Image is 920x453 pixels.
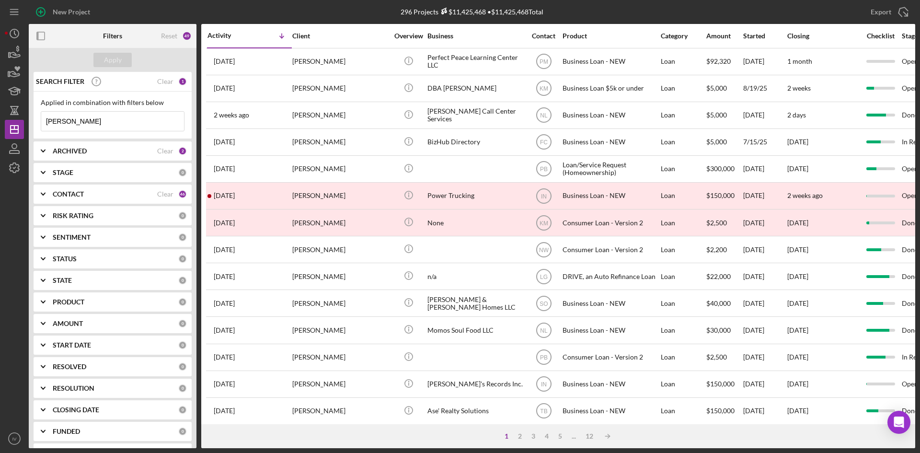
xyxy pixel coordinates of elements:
div: 12 [581,432,598,440]
span: $40,000 [706,299,731,307]
b: RESOLUTION [53,384,94,392]
time: [DATE] [787,353,808,361]
text: SO [540,300,548,307]
div: Loan [661,156,705,182]
div: Category [661,32,705,40]
div: Contact [526,32,562,40]
div: 296 Projects • $11,425,468 Total [401,8,543,16]
text: IV [12,436,17,441]
div: Loan [661,210,705,235]
div: [PERSON_NAME] [292,290,388,316]
b: Filters [103,32,122,40]
div: [DATE] [743,345,786,370]
div: [DATE] [743,317,786,343]
div: 2 [178,147,187,155]
time: 2 days [787,111,806,119]
div: [PERSON_NAME] [292,345,388,370]
div: Business Loan - NEW [563,183,658,209]
time: 2025-09-02 20:55 [214,111,249,119]
div: 0 [178,233,187,242]
div: 0 [178,406,187,414]
span: $5,000 [706,138,727,146]
text: KM [540,220,548,226]
b: SENTIMENT [53,233,91,241]
time: [DATE] [787,245,808,254]
time: 2025-08-28 05:21 [214,138,235,146]
b: PRODUCT [53,298,84,306]
div: None [427,210,523,235]
div: [DATE] [743,372,786,397]
b: RISK RATING [53,212,93,220]
div: [PERSON_NAME] [292,372,388,397]
div: Power Trucking [427,183,523,209]
div: [PERSON_NAME] [292,317,388,343]
time: 2025-06-25 16:38 [214,300,235,307]
div: [DATE] [743,103,786,128]
div: 0 [178,255,187,263]
div: Consumer Loan - Version 2 [563,210,658,235]
time: 2025-09-12 15:41 [214,84,235,92]
div: Activity [207,32,250,39]
div: 2 [513,432,527,440]
div: [PERSON_NAME] [292,398,388,424]
b: STAGE [53,169,73,176]
div: 46 [178,190,187,198]
div: [PERSON_NAME] [292,76,388,101]
div: 0 [178,319,187,328]
div: Business Loan - NEW [563,49,658,74]
text: LG [540,273,547,280]
b: RESOLVED [53,363,86,371]
div: [DATE] [743,264,786,289]
div: Momos Soul Food LLC [427,317,523,343]
span: $150,000 [706,407,735,415]
div: Applied in combination with filters below [41,99,184,106]
text: IN [541,193,547,199]
div: [PERSON_NAME] [292,129,388,155]
text: NW [539,246,549,253]
div: [PERSON_NAME] [292,210,388,235]
div: Amount [706,32,742,40]
div: Loan [661,372,705,397]
div: [DATE] [743,398,786,424]
span: $2,500 [706,353,727,361]
div: [DATE] [743,237,786,262]
time: [DATE] [787,380,808,388]
div: Clear [157,147,173,155]
b: START DATE [53,341,91,349]
div: [DATE] [743,49,786,74]
div: [PERSON_NAME] [292,264,388,289]
div: Loan [661,398,705,424]
time: 2025-06-03 17:38 [214,353,235,361]
time: 1 month [787,57,812,65]
div: Business [427,32,523,40]
time: 2025-08-11 20:55 [214,192,235,199]
time: [DATE] [787,219,808,227]
div: n/a [427,264,523,289]
text: FC [540,139,548,146]
div: Started [743,32,786,40]
div: [DATE] [743,290,786,316]
time: 2025-07-29 19:56 [214,246,235,254]
div: Business Loan - NEW [563,398,658,424]
div: 0 [178,341,187,349]
div: Product [563,32,658,40]
div: 0 [178,276,187,285]
div: [PERSON_NAME] [292,183,388,209]
time: [DATE] [787,299,808,307]
div: Clear [157,78,173,85]
div: Perfect Peace Learning Center LLC [427,49,523,74]
div: Business Loan - NEW [563,372,658,397]
div: Loan [661,76,705,101]
div: 0 [178,298,187,306]
text: KM [540,85,548,92]
b: SEARCH FILTER [36,78,84,85]
div: [DATE] [743,210,786,235]
div: $11,425,468 [438,8,486,16]
div: 7/15/25 [743,129,786,155]
time: 2025-08-18 11:39 [214,165,235,173]
span: $150,000 [706,380,735,388]
div: Loan [661,345,705,370]
b: AMOUNT [53,320,83,327]
div: $150,000 [706,183,742,209]
div: [DATE] [743,156,786,182]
